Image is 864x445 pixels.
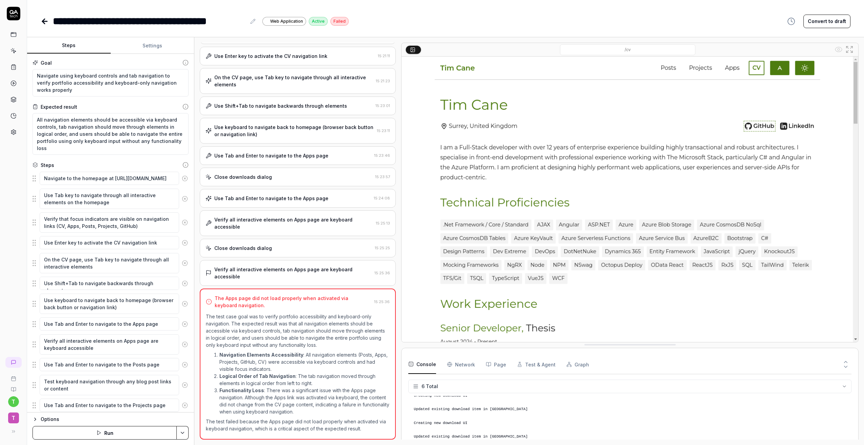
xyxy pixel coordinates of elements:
[262,17,306,26] a: Web Application
[41,103,77,110] div: Expected result
[414,434,849,440] pre: Updated existing download item in [GEOGRAPHIC_DATA]
[219,387,390,415] li: : There was a significant issue with the Apps page navigation. Although the Apps link was activat...
[214,216,373,230] div: Verify all interactive elements on Apps page are keyboard accessible
[33,358,189,372] div: Suggestions
[375,246,390,250] time: 15:25:25
[179,216,191,229] button: Remove step
[179,192,191,206] button: Remove step
[214,102,347,109] div: Use Shift+Tab to navigate backwards through elements
[408,355,436,374] button: Console
[179,277,191,290] button: Remove step
[179,338,191,351] button: Remove step
[41,162,54,169] div: Steps
[214,124,374,138] div: Use keyboard to navigate back to homepage (browser back button or navigation link)
[214,195,328,202] div: Use Tab and Enter to navigate to the Apps page
[8,412,19,423] span: T
[219,352,303,358] strong: Navigation Elements Accessibility
[33,188,189,209] div: Suggestions
[111,38,194,54] button: Settings
[33,236,189,250] div: Suggestions
[376,79,390,83] time: 15:21:23
[179,256,191,270] button: Remove step
[374,271,390,275] time: 15:25:36
[3,407,24,425] button: T
[414,393,849,399] pre: Creating new download UI
[377,128,390,133] time: 15:23:11
[447,355,475,374] button: Network
[486,355,506,374] button: Page
[844,44,855,55] button: Open in full screen
[33,171,189,186] div: Suggestions
[219,373,390,387] li: : The tab navigation moved through elements in logical order from left to right.
[179,172,191,185] button: Remove step
[833,44,844,55] button: Show all interative elements
[33,398,189,412] div: Suggestions
[33,212,189,233] div: Suggestions
[374,196,390,200] time: 15:24:08
[219,351,390,373] li: : All navigation elements (Posts, Apps, Projects, GitHub, CV) were accessible via keyboard contro...
[33,276,189,291] div: Suggestions
[179,297,191,311] button: Remove step
[33,375,189,396] div: Suggestions
[179,378,191,392] button: Remove step
[309,17,328,26] div: Active
[3,381,24,392] a: Documentation
[376,221,390,226] time: 15:25:13
[5,357,22,368] a: New conversation
[8,396,19,407] button: t
[214,74,373,88] div: On the CV page, use Tab key to navigate through all interactive elements
[179,399,191,412] button: Remove step
[206,418,390,432] p: The test failed because the Apps page did not load properly when activated via keyboard navigatio...
[402,57,858,342] img: Screenshot
[214,152,328,159] div: Use Tab and Enter to navigate to the Apps page
[517,355,556,374] button: Test & Agent
[33,317,189,331] div: Suggestions
[219,387,264,393] strong: Functionality Loss
[374,299,390,304] time: 15:25:36
[179,358,191,372] button: Remove step
[330,17,349,26] div: Failed
[41,59,52,66] div: Goal
[27,38,111,54] button: Steps
[414,420,849,426] pre: Creating new download UI
[214,173,272,181] div: Close downloads dialog
[414,406,849,412] pre: Updated existing download item in [GEOGRAPHIC_DATA]
[33,415,189,423] button: Options
[33,253,189,274] div: Suggestions
[3,370,24,381] a: Book a call with us
[206,313,390,348] p: The test case goal was to verify portfolio accessibility and keyboard-only navigation. The expect...
[33,426,177,440] button: Run
[783,15,799,28] button: View version history
[214,52,327,60] div: Use Enter key to activate the CV navigation link
[375,103,390,108] time: 15:23:01
[375,174,390,179] time: 15:23:57
[41,415,189,423] div: Options
[33,293,189,314] div: Suggestions
[374,153,390,158] time: 15:23:46
[803,15,850,28] button: Convert to draft
[566,355,589,374] button: Graph
[179,317,191,331] button: Remove step
[214,266,372,280] div: Verify all interactive elements on Apps page are keyboard accessible
[33,334,189,355] div: Suggestions
[270,18,303,24] span: Web Application
[378,54,390,58] time: 15:21:11
[179,236,191,250] button: Remove step
[219,373,296,379] strong: Logical Order of Tab Navigation
[214,245,272,252] div: Close downloads dialog
[215,295,371,309] div: The Apps page did not load properly when activated via keyboard navigation.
